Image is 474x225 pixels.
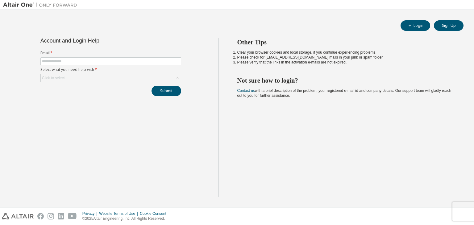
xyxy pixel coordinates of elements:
div: Account and Login Help [40,38,153,43]
a: Contact us [237,88,255,93]
li: Please check for [EMAIL_ADDRESS][DOMAIN_NAME] mails in your junk or spam folder. [237,55,453,60]
div: Cookie Consent [140,211,170,216]
div: Click to select [42,76,65,80]
h2: Other Tips [237,38,453,46]
p: © 2025 Altair Engineering, Inc. All Rights Reserved. [82,216,170,221]
div: Click to select [41,74,181,82]
button: Submit [152,86,181,96]
span: with a brief description of the problem, your registered e-mail id and company details. Our suppo... [237,88,451,98]
li: Clear your browser cookies and local storage, if you continue experiencing problems. [237,50,453,55]
label: Email [40,51,181,55]
button: Login [401,20,430,31]
img: linkedin.svg [58,213,64,219]
button: Sign Up [434,20,464,31]
img: facebook.svg [37,213,44,219]
img: youtube.svg [68,213,77,219]
img: altair_logo.svg [2,213,34,219]
img: instagram.svg [48,213,54,219]
img: Altair One [3,2,80,8]
label: Select what you need help with [40,67,181,72]
div: Website Terms of Use [99,211,140,216]
h2: Not sure how to login? [237,76,453,84]
li: Please verify that the links in the activation e-mails are not expired. [237,60,453,65]
div: Privacy [82,211,99,216]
